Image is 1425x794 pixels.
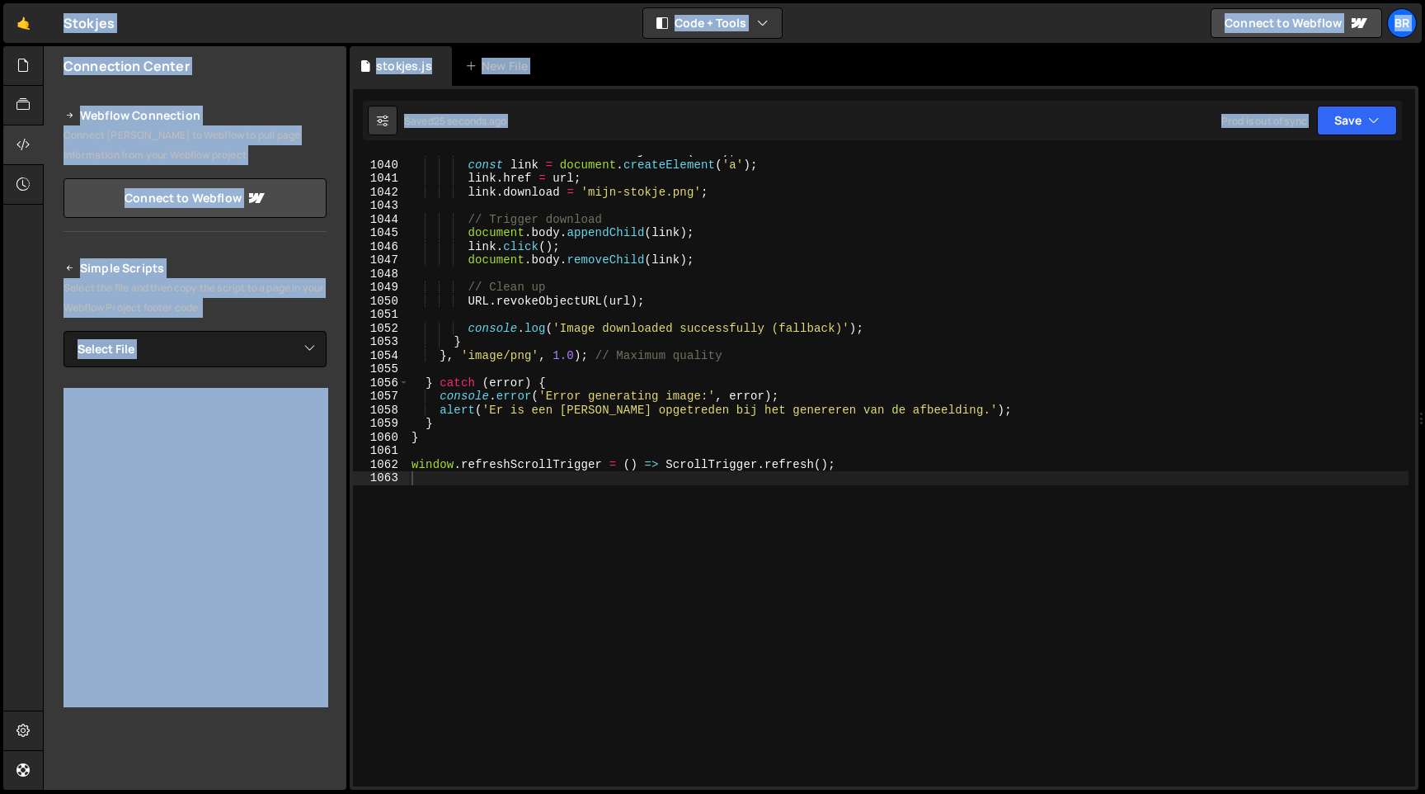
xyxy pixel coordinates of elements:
div: 1041 [353,172,409,186]
iframe: YouTube video player [63,554,328,702]
div: 1053 [353,335,409,349]
button: Code + Tools [643,8,782,38]
p: Select the file and then copy the script to a page in your Webflow Project footer code. [63,278,327,318]
div: 1045 [353,226,409,240]
p: Connect [PERSON_NAME] to Webflow to pull page information from your Webflow project [63,125,327,165]
div: 25 seconds ago [434,114,506,128]
div: 1044 [353,213,409,227]
div: 1043 [353,199,409,213]
div: stokjes.js [376,58,432,74]
a: Connect to Webflow [1211,8,1382,38]
div: 1057 [353,390,409,404]
div: 1055 [353,362,409,376]
div: 1051 [353,308,409,322]
div: 1063 [353,471,409,485]
div: 1060 [353,431,409,445]
div: New File [465,58,534,74]
div: 1052 [353,322,409,336]
div: 1048 [353,267,409,281]
iframe: YouTube video player [63,395,328,543]
h2: Simple Scripts [63,258,327,278]
a: Connect to Webflow [63,178,327,218]
a: br [1387,8,1417,38]
div: 1061 [353,444,409,458]
h2: Webflow Connection [63,106,327,125]
div: Prod is out of sync [1221,114,1307,128]
h2: Connection Center [63,57,190,75]
div: Stokjes [63,13,115,33]
div: 1042 [353,186,409,200]
div: 1059 [353,417,409,431]
button: Save [1317,106,1397,135]
div: 1054 [353,349,409,363]
div: 1046 [353,240,409,254]
a: 🤙 [3,3,44,43]
div: 1056 [353,376,409,390]
div: 1050 [353,295,409,309]
div: 1062 [353,458,409,472]
div: 1049 [353,281,409,295]
div: 1058 [353,404,409,418]
div: 1040 [353,158,409,173]
div: Saved [404,114,506,128]
div: 1047 [353,253,409,267]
